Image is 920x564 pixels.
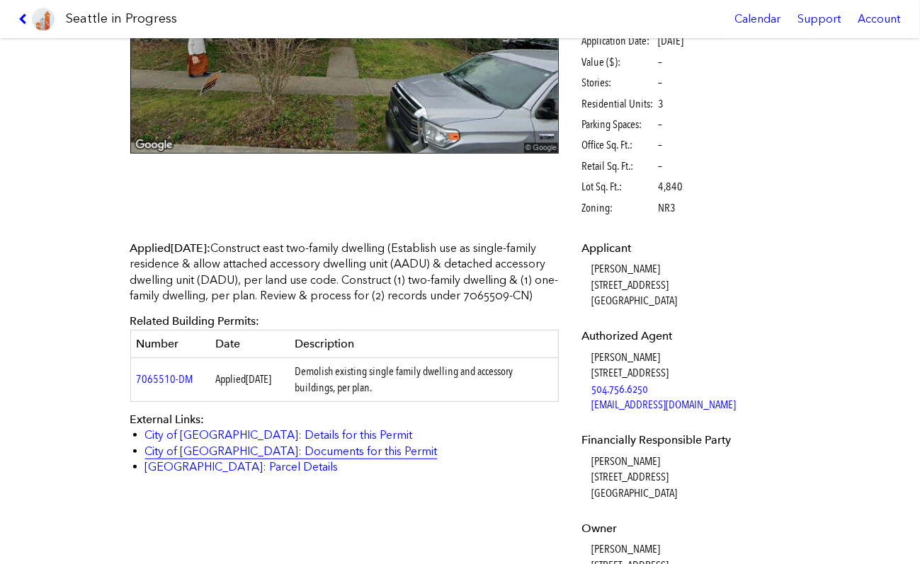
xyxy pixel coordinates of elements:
span: Office Sq. Ft.: [581,137,656,153]
td: Demolish existing single family dwelling and accessory buildings, per plan. [289,358,559,402]
span: – [658,54,662,70]
dd: [PERSON_NAME] [STREET_ADDRESS] [GEOGRAPHIC_DATA] [591,454,786,501]
span: – [658,75,662,91]
a: 7065510-DM [137,372,193,386]
span: Value ($): [581,54,656,70]
span: – [658,159,662,174]
img: favicon-96x96.png [32,8,55,30]
span: Zoning: [581,200,656,216]
a: City of [GEOGRAPHIC_DATA]: Details for this Permit [145,428,413,442]
th: Date [210,330,289,357]
span: Application Date: [581,33,656,49]
dd: [PERSON_NAME] [STREET_ADDRESS] [591,350,786,413]
span: Retail Sq. Ft.: [581,159,656,174]
p: Construct east two-family dwelling (Establish use as single-family residence & allow attached acc... [130,241,560,304]
td: Applied [210,358,289,402]
dt: Authorized Agent [581,328,786,344]
span: Residential Units: [581,96,656,112]
span: Related Building Permits: [130,314,260,328]
span: 3 [658,96,664,112]
dt: Owner [581,521,786,536]
span: – [658,137,662,153]
a: City of [GEOGRAPHIC_DATA]: Documents for this Permit [145,444,438,458]
th: Description [289,330,559,357]
span: Stories: [581,75,656,91]
dd: [PERSON_NAME] [STREET_ADDRESS] [GEOGRAPHIC_DATA] [591,261,786,309]
span: External Links: [130,413,205,426]
span: Parking Spaces: [581,117,656,132]
a: [EMAIL_ADDRESS][DOMAIN_NAME] [591,398,736,411]
dt: Financially Responsible Party [581,432,786,448]
span: [DATE] [246,372,271,386]
h1: Seattle in Progress [66,10,177,28]
a: 504.756.6250 [591,382,648,396]
span: 4,840 [658,179,683,195]
span: Lot Sq. Ft.: [581,179,656,195]
a: [GEOGRAPHIC_DATA]: Parcel Details [145,460,339,473]
span: – [658,117,662,132]
span: NR3 [658,200,676,216]
th: Number [130,330,210,357]
span: Applied : [130,241,211,255]
dt: Applicant [581,241,786,256]
span: [DATE] [171,241,208,255]
span: [DATE] [658,34,683,47]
